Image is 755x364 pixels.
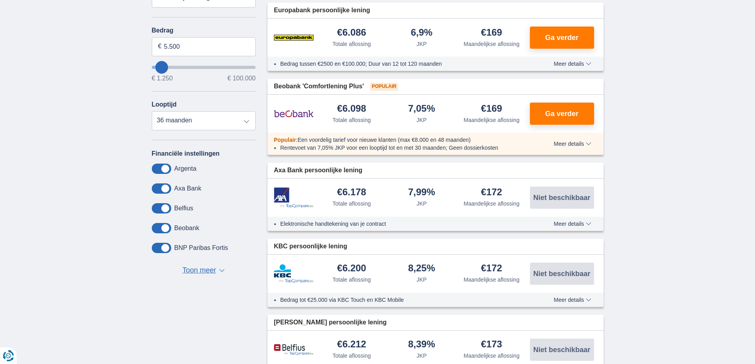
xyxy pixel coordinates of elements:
span: Europabank persoonlijke lening [274,6,370,15]
li: Bedrag tussen €2500 en €100.000; Duur van 12 tot 120 maanden [280,60,525,68]
div: JKP [417,200,427,208]
span: Niet beschikbaar [533,346,590,353]
button: Niet beschikbaar [530,263,594,285]
div: Maandelijkse aflossing [464,276,520,284]
span: € 1.250 [152,75,173,82]
div: Maandelijkse aflossing [464,200,520,208]
div: Maandelijkse aflossing [464,40,520,48]
div: €172 [481,263,502,274]
span: Ga verder [545,34,578,41]
div: €169 [481,104,502,114]
span: [PERSON_NAME] persoonlijke lening [274,318,386,327]
button: Ga verder [530,103,594,125]
div: Maandelijkse aflossing [464,352,520,360]
span: Beobank 'Comfortlening Plus' [274,82,364,91]
div: €172 [481,187,502,198]
label: Axa Bank [174,185,201,192]
li: Elektronische handtekening van je contract [280,220,525,228]
label: Financiële instellingen [152,150,220,157]
div: JKP [417,116,427,124]
div: 7,99% [408,187,435,198]
div: 8,39% [408,339,435,350]
button: Ga verder [530,27,594,49]
div: €6.212 [337,339,366,350]
div: JKP [417,40,427,48]
span: Een voordelig tarief voor nieuwe klanten (max €8.000 en 48 maanden) [298,137,471,143]
span: Meer details [554,141,591,147]
span: Populair [274,137,296,143]
label: Belfius [174,205,193,212]
label: Looptijd [152,101,177,108]
button: Niet beschikbaar [530,339,594,361]
li: Rentevoet van 7,05% JKP voor een looptijd tot en met 30 maanden; Geen dossierkosten [280,144,525,152]
img: product.pl.alt Axa Bank [274,187,313,208]
li: Bedrag tot €25.000 via KBC Touch en KBC Mobile [280,296,525,304]
label: Argenta [174,165,197,172]
label: BNP Paribas Fortis [174,244,228,252]
span: Toon meer [182,265,216,276]
input: wantToBorrow [152,66,256,69]
div: €6.086 [337,28,366,38]
button: Meer details [548,297,597,303]
span: KBC persoonlijke lening [274,242,347,251]
span: Ga verder [545,110,578,117]
div: 6,9% [411,28,432,38]
span: Niet beschikbaar [533,194,590,201]
span: € 100.000 [227,75,256,82]
div: Totale aflossing [333,116,371,124]
div: €173 [481,339,502,350]
div: €6.200 [337,263,366,274]
div: 8,25% [408,263,435,274]
button: Meer details [548,221,597,227]
img: product.pl.alt Beobank [274,104,313,124]
label: Beobank [174,225,199,232]
div: Totale aflossing [333,200,371,208]
button: Niet beschikbaar [530,187,594,209]
span: Meer details [554,297,591,303]
div: Totale aflossing [333,276,371,284]
div: Totale aflossing [333,40,371,48]
button: Toon meer ▼ [180,265,227,276]
button: Meer details [548,141,597,147]
div: €6.178 [337,187,366,198]
div: Maandelijkse aflossing [464,116,520,124]
span: Niet beschikbaar [533,270,590,277]
div: Totale aflossing [333,352,371,360]
div: €169 [481,28,502,38]
button: Meer details [548,61,597,67]
div: 7,05% [408,104,435,114]
span: ▼ [219,269,225,272]
span: € [158,42,162,51]
span: Axa Bank persoonlijke lening [274,166,362,175]
span: Meer details [554,61,591,67]
img: product.pl.alt KBC [274,264,313,283]
div: €6.098 [337,104,366,114]
div: JKP [417,352,427,360]
img: product.pl.alt Europabank [274,28,313,48]
span: Populair [370,83,398,91]
span: Meer details [554,221,591,227]
label: Bedrag [152,27,256,34]
div: : [268,136,531,144]
img: product.pl.alt Belfius [274,344,313,355]
div: JKP [417,276,427,284]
